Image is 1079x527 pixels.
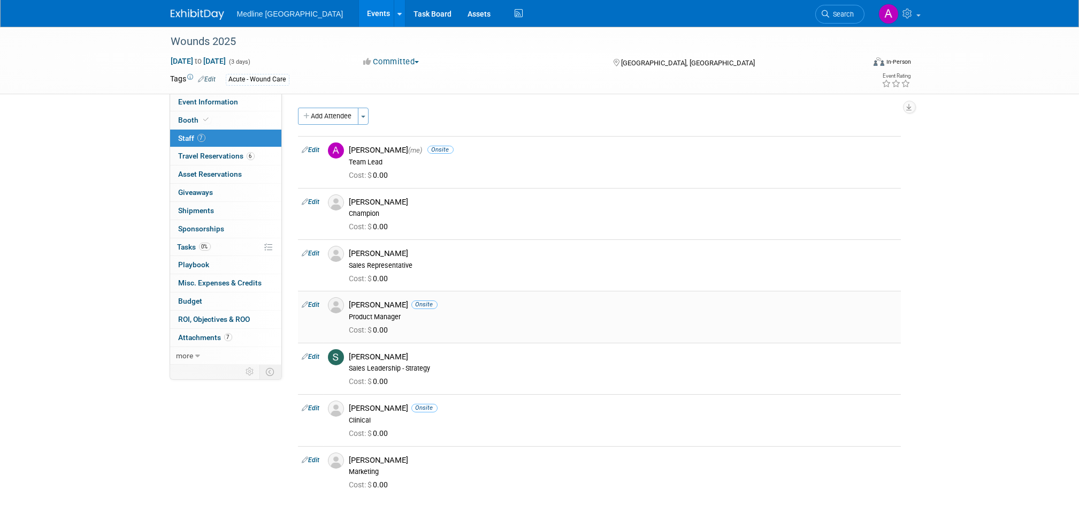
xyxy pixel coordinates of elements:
[224,333,232,341] span: 7
[204,117,209,123] i: Booth reservation complete
[170,111,281,129] a: Booth
[179,188,213,197] span: Giveaways
[179,297,203,305] span: Budget
[349,274,373,283] span: Cost: $
[349,222,393,231] span: 0.00
[349,352,897,362] div: [PERSON_NAME]
[179,333,232,342] span: Attachments
[349,364,897,373] div: Sales Leadership - Strategy
[349,429,373,438] span: Cost: $
[179,278,262,287] span: Misc. Expenses & Credits
[259,365,281,379] td: Toggle Event Tabs
[170,274,281,292] a: Misc. Expenses & Credits
[830,10,854,18] span: Search
[349,145,897,155] div: [PERSON_NAME]
[874,57,884,66] img: Format-Inperson.png
[179,170,242,178] span: Asset Reservations
[349,197,897,207] div: [PERSON_NAME]
[349,429,393,438] span: 0.00
[170,184,281,201] a: Giveaways
[199,243,211,251] span: 0%
[194,57,204,65] span: to
[302,146,320,154] a: Edit
[349,455,897,465] div: [PERSON_NAME]
[167,32,848,51] div: Wounds 2025
[179,315,250,323] span: ROI, Objectives & ROO
[328,194,344,210] img: Associate-Profile-5.png
[171,73,216,86] td: Tags
[179,152,255,160] span: Travel Reservations
[815,5,864,24] a: Search
[427,146,454,154] span: Onsite
[302,250,320,257] a: Edit
[328,142,344,159] img: A.jpg
[302,198,320,206] a: Edit
[179,206,215,215] span: Shipments
[349,480,373,489] span: Cost: $
[197,134,205,142] span: 7
[349,468,897,476] div: Marketing
[349,480,393,489] span: 0.00
[298,108,358,125] button: Add Attendee
[179,134,205,142] span: Staff
[170,311,281,328] a: ROI, Objectives & ROO
[226,74,289,85] div: Acute - Wound Care
[349,158,897,167] div: Team Lead
[882,73,910,79] div: Event Rating
[302,301,320,308] a: Edit
[349,300,897,310] div: [PERSON_NAME]
[170,220,281,238] a: Sponsorships
[349,171,373,179] span: Cost: $
[241,365,260,379] td: Personalize Event Tab Strip
[170,292,281,310] a: Budget
[349,403,897,413] div: [PERSON_NAME]
[801,56,912,72] div: Event Format
[349,274,393,283] span: 0.00
[198,76,216,83] a: Edit
[170,329,281,347] a: Attachments7
[359,56,423,67] button: Committed
[328,246,344,262] img: Associate-Profile-5.png
[878,4,899,24] img: Angela Douglas
[170,93,281,111] a: Event Information
[179,116,211,124] span: Booth
[349,377,373,386] span: Cost: $
[349,326,373,334] span: Cost: $
[170,238,281,256] a: Tasks0%
[170,165,281,183] a: Asset Reservations
[349,326,393,334] span: 0.00
[178,243,211,251] span: Tasks
[349,222,373,231] span: Cost: $
[228,58,251,65] span: (3 days)
[177,351,194,360] span: more
[179,260,210,269] span: Playbook
[349,249,897,259] div: [PERSON_NAME]
[349,377,393,386] span: 0.00
[328,401,344,417] img: Associate-Profile-5.png
[349,209,897,218] div: Champion
[170,147,281,165] a: Travel Reservations6
[247,152,255,160] span: 6
[302,456,320,464] a: Edit
[170,130,281,147] a: Staff7
[411,404,438,412] span: Onsite
[170,202,281,220] a: Shipments
[179,97,239,106] span: Event Information
[328,453,344,469] img: Associate-Profile-5.png
[411,300,438,308] span: Onsite
[171,9,224,20] img: ExhibitDay
[349,416,897,425] div: Clinical
[409,146,423,154] span: (me)
[886,58,911,66] div: In-Person
[179,224,225,233] span: Sponsorships
[328,297,344,313] img: Associate-Profile-5.png
[170,347,281,365] a: more
[237,10,343,18] span: Medline [GEOGRAPHIC_DATA]
[171,56,227,66] span: [DATE] [DATE]
[621,59,755,67] span: [GEOGRAPHIC_DATA], [GEOGRAPHIC_DATA]
[349,261,897,270] div: Sales Representative
[328,349,344,365] img: S.jpg
[302,404,320,412] a: Edit
[302,353,320,360] a: Edit
[349,171,393,179] span: 0.00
